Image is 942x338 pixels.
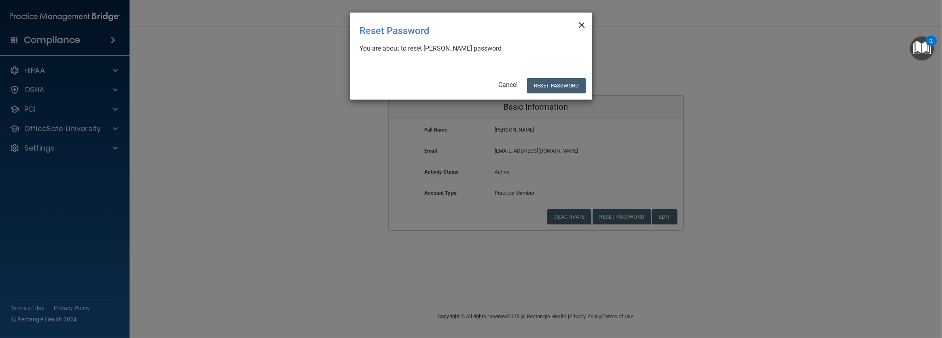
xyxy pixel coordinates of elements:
[498,81,518,89] a: Cancel
[578,16,585,32] span: ×
[930,41,933,51] div: 2
[360,44,576,53] div: You are about to reset [PERSON_NAME] password
[802,281,932,313] iframe: Drift Widget Chat Controller
[360,19,549,43] div: Reset Password
[527,78,585,93] button: Reset Password
[910,36,934,60] button: Open Resource Center, 2 new notifications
